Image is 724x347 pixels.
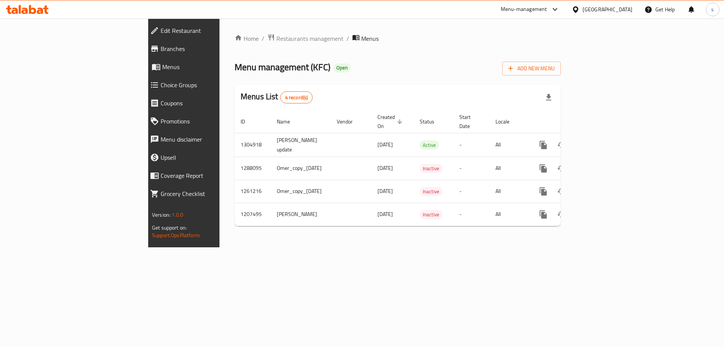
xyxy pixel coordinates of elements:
span: [DATE] [377,140,393,150]
a: Choice Groups [144,76,269,94]
button: Change Status [552,159,571,177]
span: Upsell [161,153,263,162]
a: Coverage Report [144,167,269,185]
td: All [489,157,528,180]
div: Total records count [280,91,313,103]
td: [PERSON_NAME] [271,203,331,226]
a: Grocery Checklist [144,185,269,203]
a: Promotions [144,112,269,130]
button: Change Status [552,205,571,224]
button: more [534,136,552,154]
span: Menu disclaimer [161,135,263,144]
span: Inactive [420,164,442,173]
th: Actions [528,110,613,133]
span: 1.0.0 [172,210,183,220]
button: more [534,182,552,200]
span: Add New Menu [508,64,555,73]
td: Omer_copy_[DATE] [271,180,331,203]
span: Status [420,117,444,126]
div: [GEOGRAPHIC_DATA] [583,5,632,14]
div: Menu-management [501,5,547,14]
span: Coverage Report [161,171,263,180]
h2: Menus List [241,91,313,103]
a: Branches [144,40,269,58]
span: Menus [361,34,379,43]
a: Menus [144,58,269,76]
span: s [711,5,714,14]
td: Omer_copy_[DATE] [271,157,331,180]
td: - [453,180,489,203]
span: Active [420,141,439,150]
span: Choice Groups [161,80,263,89]
button: Change Status [552,136,571,154]
a: Coupons [144,94,269,112]
span: Open [333,65,351,71]
span: Get support on: [152,223,187,233]
td: - [453,133,489,157]
span: ID [241,117,255,126]
span: Grocery Checklist [161,189,263,198]
td: All [489,180,528,203]
div: Active [420,140,439,150]
a: Upsell [144,148,269,167]
a: Support.OpsPlatform [152,230,200,240]
span: Promotions [161,117,263,126]
button: Add New Menu [502,62,561,76]
span: Branches [161,44,263,53]
span: 4 record(s) [281,94,313,101]
span: [DATE] [377,186,393,196]
span: Locale [495,117,519,126]
span: [DATE] [377,209,393,219]
button: Change Status [552,182,571,200]
span: Edit Restaurant [161,26,263,35]
span: Version: [152,210,170,220]
div: Export file [540,88,558,106]
button: more [534,159,552,177]
td: - [453,203,489,226]
span: Vendor [337,117,362,126]
nav: breadcrumb [235,34,561,43]
li: / [347,34,349,43]
span: Menu management ( KFC ) [235,59,330,76]
span: Name [277,117,300,126]
span: Inactive [420,187,442,196]
a: Menu disclaimer [144,130,269,148]
table: enhanced table [235,110,613,226]
span: Restaurants management [276,34,344,43]
span: Coupons [161,99,263,108]
span: [DATE] [377,163,393,173]
td: All [489,203,528,226]
a: Restaurants management [267,34,344,43]
button: more [534,205,552,224]
td: [PERSON_NAME] update [271,133,331,157]
span: Created On [377,113,405,131]
span: Start Date [459,113,480,131]
td: - [453,157,489,180]
span: Menus [162,62,263,71]
div: Open [333,63,351,72]
span: Inactive [420,210,442,219]
td: All [489,133,528,157]
a: Edit Restaurant [144,22,269,40]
